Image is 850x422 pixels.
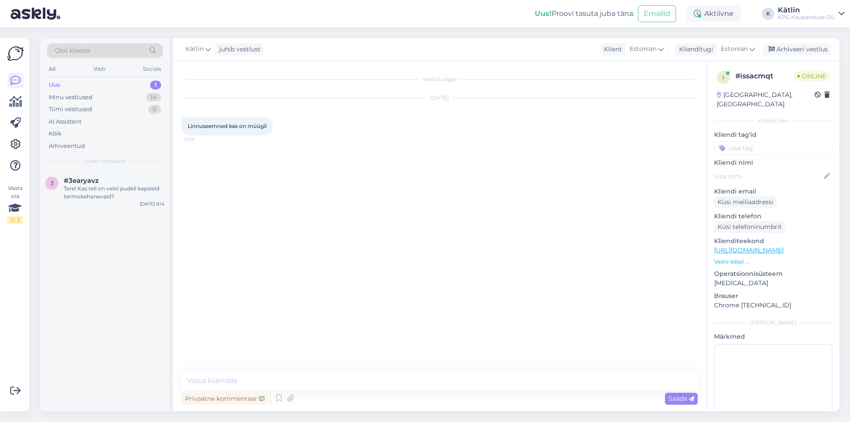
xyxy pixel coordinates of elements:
div: Arhiveeri vestlus [763,43,831,55]
div: Proovi tasuta juba täna: [535,8,634,19]
div: Küsi meiliaadressi [714,196,777,208]
p: [MEDICAL_DATA] [714,279,832,288]
p: Märkmed [714,332,832,341]
div: Kõik [49,129,62,138]
div: Klienditugi [676,45,713,54]
button: Emailid [638,5,676,22]
input: Lisa tag [714,141,832,155]
p: Chrome [TECHNICAL_ID] [714,301,832,310]
span: Online [794,71,830,81]
div: Aktiivne [687,6,741,22]
div: [PERSON_NAME] [714,319,832,327]
div: 1 [150,81,161,89]
span: Saada [668,395,694,403]
div: [DATE] [182,94,698,102]
a: [URL][DOMAIN_NAME] [714,246,784,254]
span: Estonian [630,44,657,54]
input: Lisa nimi [715,171,822,181]
span: Linnuseemned kas on müügil [188,123,267,129]
div: Tere! Kas teil on veini pudeli kapsleid termokahanevaid? [64,185,165,201]
div: Minu vestlused [49,93,93,102]
p: Kliendi telefon [714,212,832,221]
div: Privaatne kommentaar [182,393,268,405]
div: Kliendi info [714,117,832,125]
div: Klient [600,45,622,54]
div: [DATE] 8:14 [140,201,165,207]
div: [GEOGRAPHIC_DATA], [GEOGRAPHIC_DATA] [717,90,815,109]
span: 11:44 [184,136,217,143]
p: Brauser [714,291,832,301]
div: KPG Kaubanduse OÜ [778,14,835,21]
div: Vaata siia [7,184,23,224]
div: K [762,8,774,20]
div: Küsi telefoninumbrit [714,221,785,233]
div: Vestlus algas [182,75,698,83]
span: Otsi kliente [55,46,90,55]
div: 0 [148,105,161,114]
p: Kliendi tag'id [714,130,832,139]
b: Uus! [535,9,552,18]
span: Uued vestlused [85,157,126,165]
div: 2 / 3 [7,216,23,224]
span: Estonian [721,44,748,54]
div: Arhiveeritud [49,142,85,151]
a: KätlinKPG Kaubanduse OÜ [778,7,845,21]
img: Askly Logo [7,45,24,62]
p: Klienditeekond [714,236,832,246]
div: Socials [141,63,163,75]
p: Kliendi nimi [714,158,832,167]
div: AI Assistent [49,117,81,126]
div: Web [92,63,107,75]
span: 3 [50,180,54,186]
p: Kliendi email [714,187,832,196]
span: i [722,74,724,81]
div: Uus [49,81,60,89]
div: All [47,63,57,75]
div: Tiimi vestlused [49,105,92,114]
div: Kätlin [778,7,835,14]
p: Operatsioonisüsteem [714,269,832,279]
span: #3earyavz [64,177,99,185]
p: Vaata edasi ... [714,258,832,266]
span: Kätlin [185,44,204,54]
div: juhib vestlust [216,45,261,54]
div: 14 [146,93,161,102]
div: # issacmqt [735,71,794,81]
